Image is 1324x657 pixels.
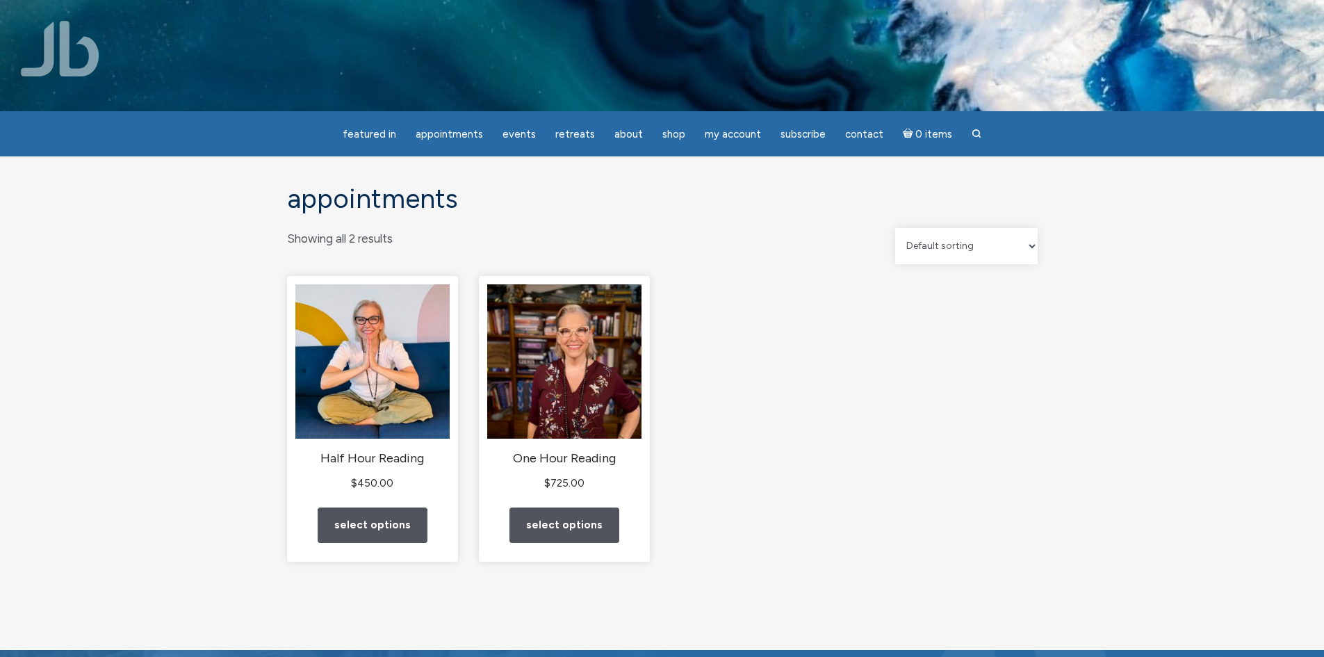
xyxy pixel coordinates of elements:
[772,121,834,148] a: Subscribe
[407,121,491,148] a: Appointments
[915,129,952,140] span: 0 items
[295,284,450,492] a: Half Hour Reading $450.00
[614,128,643,140] span: About
[295,451,450,467] h2: Half Hour Reading
[487,284,641,439] img: One Hour Reading
[903,128,916,140] i: Cart
[696,121,769,148] a: My Account
[544,477,550,489] span: $
[295,284,450,439] img: Half Hour Reading
[555,128,595,140] span: Retreats
[287,184,1038,214] h1: Appointments
[334,121,404,148] a: featured in
[487,451,641,467] h2: One Hour Reading
[780,128,826,140] span: Subscribe
[287,228,393,250] p: Showing all 2 results
[662,128,685,140] span: Shop
[416,128,483,140] span: Appointments
[502,128,536,140] span: Events
[351,477,393,489] bdi: 450.00
[606,121,651,148] a: About
[544,477,585,489] bdi: 725.00
[895,228,1038,264] select: Shop order
[318,508,427,543] a: Add to cart: “Half Hour Reading”
[547,121,603,148] a: Retreats
[21,21,99,76] img: Jamie Butler. The Everyday Medium
[837,121,892,148] a: Contact
[845,128,883,140] span: Contact
[509,508,619,543] a: Add to cart: “One Hour Reading”
[494,121,544,148] a: Events
[654,121,694,148] a: Shop
[343,128,396,140] span: featured in
[487,284,641,492] a: One Hour Reading $725.00
[894,120,961,148] a: Cart0 items
[705,128,761,140] span: My Account
[351,477,357,489] span: $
